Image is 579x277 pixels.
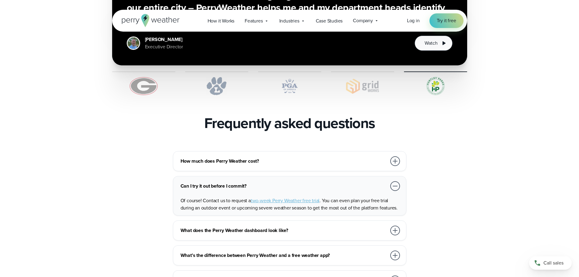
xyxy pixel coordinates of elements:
[145,36,183,43] div: [PERSON_NAME]
[437,17,456,24] span: Try it free
[316,17,343,25] span: Case Studies
[425,40,437,47] span: Watch
[415,36,452,51] button: Watch
[202,15,240,27] a: How it Works
[279,17,299,25] span: Industries
[208,17,235,25] span: How it Works
[181,197,251,204] span: Of course! Contact us to request a
[311,15,348,27] a: Case Studies
[258,77,321,95] img: PGA.svg
[407,17,420,24] a: Log in
[181,197,398,211] span: . You can even plan your free trial during an outdoor event or upcoming severe weather season to ...
[204,115,375,132] h2: Frequently asked questions
[181,158,387,165] h3: How much does Perry Weather cost?
[353,17,373,24] span: Company
[181,227,387,234] h3: What does the Perry Weather dashboard look like?
[245,17,263,25] span: Features
[181,182,387,190] h3: Can I try it out before I commit?
[251,197,319,204] a: two-week Perry Weather free trial
[145,43,183,50] div: Executive Director
[543,259,563,267] span: Call sales
[181,252,387,259] h3: What’s the difference between Perry Weather and a free weather app?
[529,256,572,270] a: Call sales
[429,13,464,28] a: Try it free
[331,77,394,95] img: Gridworks.svg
